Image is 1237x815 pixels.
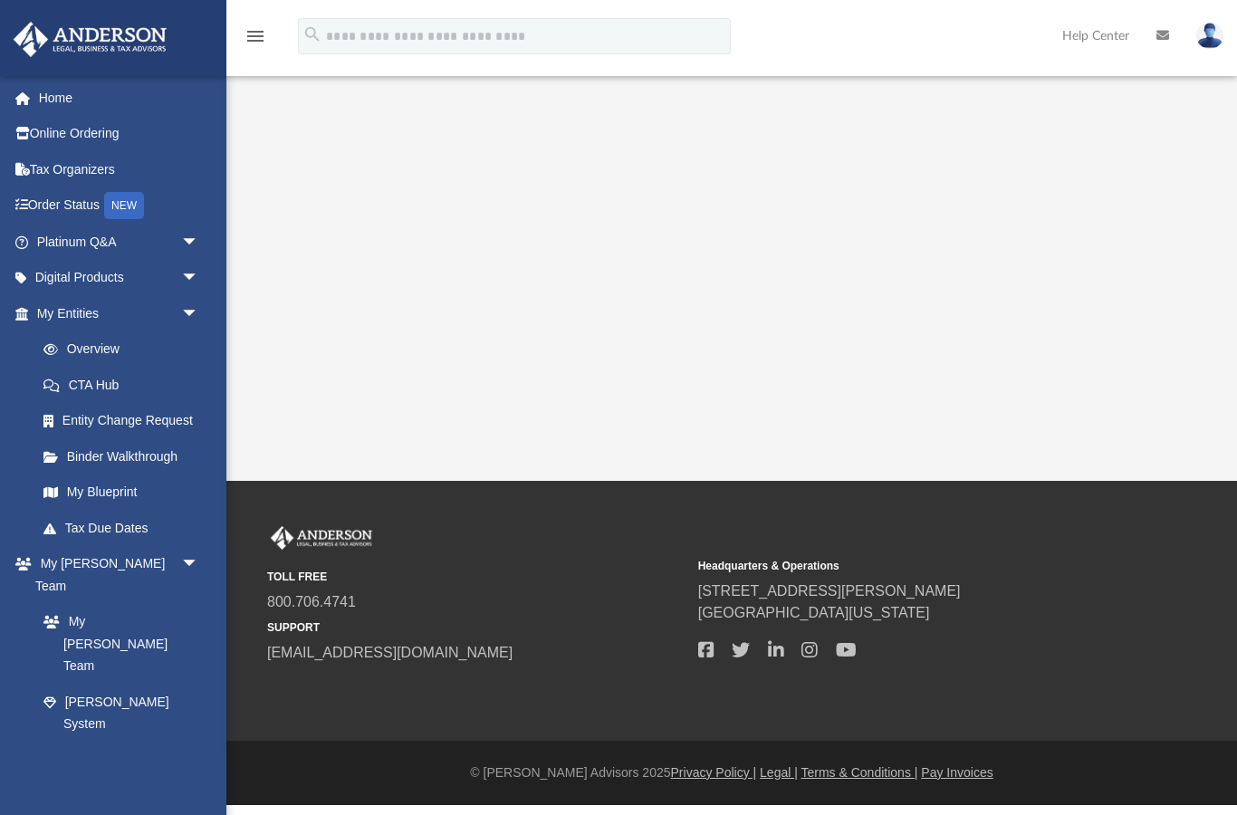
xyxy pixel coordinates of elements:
[267,526,376,550] img: Anderson Advisors Platinum Portal
[698,583,961,599] a: [STREET_ADDRESS][PERSON_NAME]
[267,619,686,636] small: SUPPORT
[13,295,226,331] a: My Entitiesarrow_drop_down
[13,224,226,260] a: Platinum Q&Aarrow_drop_down
[104,192,144,219] div: NEW
[25,742,217,778] a: Client Referrals
[698,558,1117,574] small: Headquarters & Operations
[13,80,226,116] a: Home
[181,260,217,297] span: arrow_drop_down
[921,765,992,780] a: Pay Invoices
[25,475,217,511] a: My Blueprint
[25,604,208,685] a: My [PERSON_NAME] Team
[267,569,686,585] small: TOLL FREE
[267,594,356,609] a: 800.706.4741
[25,510,226,546] a: Tax Due Dates
[25,367,226,403] a: CTA Hub
[25,403,226,439] a: Entity Change Request
[245,34,266,47] a: menu
[13,151,226,187] a: Tax Organizers
[13,187,226,225] a: Order StatusNEW
[801,765,918,780] a: Terms & Conditions |
[13,546,217,604] a: My [PERSON_NAME] Teamarrow_drop_down
[181,546,217,583] span: arrow_drop_down
[245,25,266,47] i: menu
[226,763,1237,782] div: © [PERSON_NAME] Advisors 2025
[760,765,798,780] a: Legal |
[25,438,226,475] a: Binder Walkthrough
[302,24,322,44] i: search
[13,260,226,296] a: Digital Productsarrow_drop_down
[181,224,217,261] span: arrow_drop_down
[25,684,217,742] a: [PERSON_NAME] System
[13,116,226,152] a: Online Ordering
[267,645,513,660] a: [EMAIL_ADDRESS][DOMAIN_NAME]
[698,605,930,620] a: [GEOGRAPHIC_DATA][US_STATE]
[8,22,172,57] img: Anderson Advisors Platinum Portal
[671,765,757,780] a: Privacy Policy |
[1196,23,1223,49] img: User Pic
[181,295,217,332] span: arrow_drop_down
[25,331,226,368] a: Overview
